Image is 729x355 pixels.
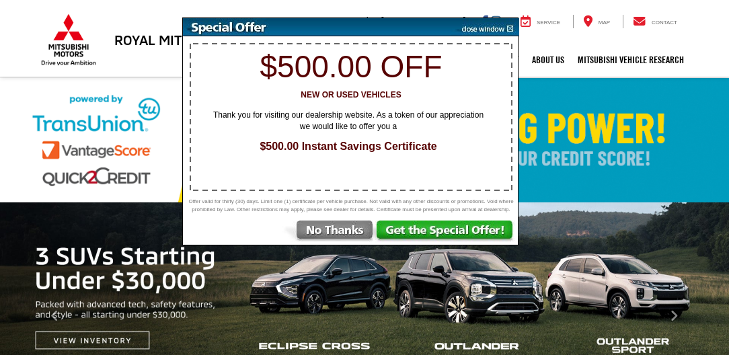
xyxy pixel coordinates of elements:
img: Special Offer [183,18,452,36]
img: Mitsubishi [38,13,99,66]
a: About Us [525,43,571,77]
a: Instagram: Click to visit our Instagram page [491,15,501,26]
span: [PHONE_NUMBER] [381,15,466,26]
span: Service [537,19,560,26]
a: Map [573,15,620,28]
a: Mitsubishi Vehicle Research [571,43,691,77]
span: Map [599,19,610,26]
h3: New or Used Vehicles [190,91,512,100]
h1: $500.00 off [190,50,512,84]
img: close window [451,18,519,36]
span: Contact [652,19,677,26]
span: $500.00 Instant Savings Certificate [197,139,500,155]
h3: Royal Mitsubishi [114,32,232,47]
span: Thank you for visiting our dealership website. As a token of our appreciation we would like to of... [204,110,493,132]
a: Facebook: Click to visit our Facebook page [481,15,488,26]
a: Service [510,15,570,28]
a: Contact [623,15,687,28]
img: No Thanks, Continue to Website [282,221,375,245]
span: Sales [355,15,379,26]
img: Get the Special Offer [375,221,518,245]
span: Offer valid for thirty (30) days. Limit one (1) certificate per vehicle purchase. Not valid with ... [186,198,516,214]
